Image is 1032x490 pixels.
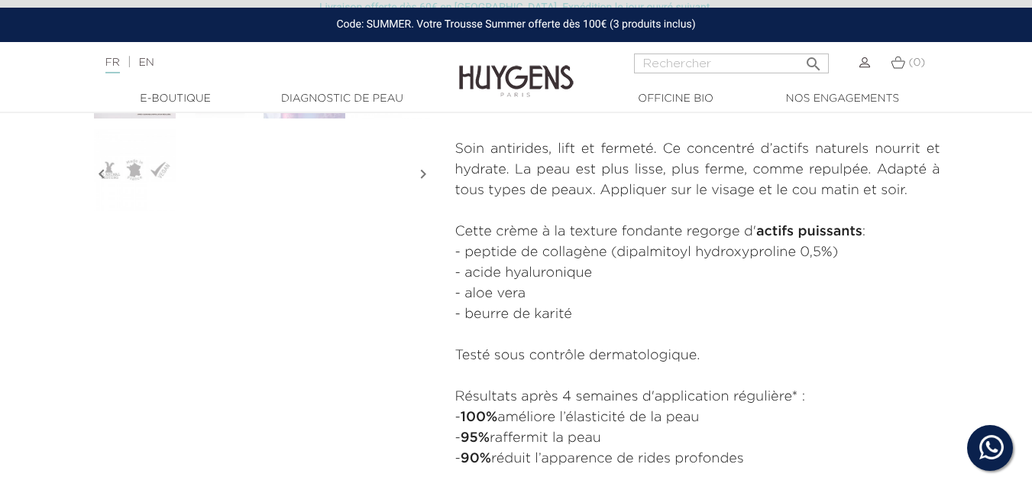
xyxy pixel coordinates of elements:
[800,49,827,70] button: 
[634,54,829,73] input: Rechercher
[459,41,574,99] img: Huygens
[98,54,419,72] div: |
[455,139,940,201] p: Soin antirides, lift et fermeté. Ce concentré d’actifs naturels nourrit et hydrate. La peau est p...
[414,136,432,213] i: 
[461,452,491,466] strong: 90%
[455,366,940,407] p: Résultats après 4 semaines d'application régulière* :
[600,91,752,107] a: Officine Bio
[455,407,940,428] li: - améliore l’élasticité de la peau
[455,242,940,263] li: - peptide de collagène (dipalmitoyl hydroxyproline 0,5%)
[455,449,940,469] li: - réduit l’apparence de rides profondes
[455,201,940,242] p: Cette crème à la texture fondante regorge d' :
[455,304,940,325] li: - beurre de karité
[455,428,940,449] li: - raffermit la peau
[455,263,940,284] li: - acide hyaluronique
[105,57,120,73] a: FR
[99,91,252,107] a: E-Boutique
[756,225,862,239] strong: actifs puissants
[266,91,419,107] a: Diagnostic de peau
[92,136,111,213] i: 
[455,325,940,366] p: Testé sous contrôle dermatologique.
[461,410,497,424] strong: 100%
[138,57,154,68] a: EN
[908,57,925,68] span: (0)
[804,50,823,69] i: 
[461,431,490,445] strong: 95%
[455,284,940,304] li: - aloe vera
[766,91,919,107] a: Nos engagements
